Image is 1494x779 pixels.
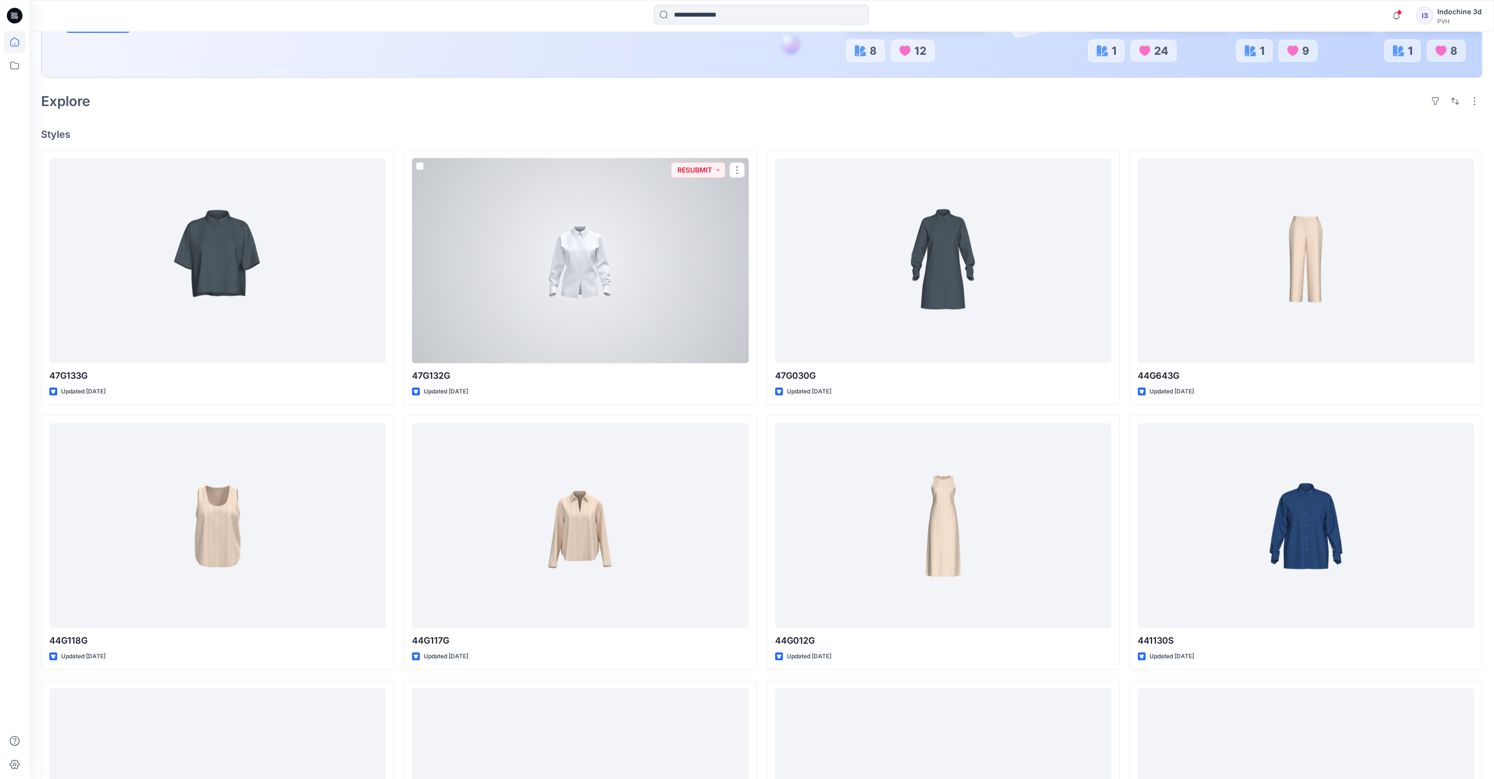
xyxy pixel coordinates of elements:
p: 47G133G [49,369,386,383]
p: 47G132G [412,369,748,383]
div: I3 [1416,7,1433,24]
a: 44G118G [49,423,386,628]
p: Updated [DATE] [1149,387,1194,397]
p: Updated [DATE] [424,651,468,662]
p: Updated [DATE] [787,387,831,397]
div: PVH [1437,18,1482,25]
p: Updated [DATE] [787,651,831,662]
p: 44G117G [412,634,748,648]
a: 47G132G [412,158,748,364]
a: 44G117G [412,423,748,628]
a: 44G012G [775,423,1111,628]
p: 441130S [1138,634,1474,648]
p: Updated [DATE] [1149,651,1194,662]
p: 44G012G [775,634,1111,648]
p: 44G643G [1138,369,1474,383]
a: 47G030G [775,158,1111,364]
a: 44G643G [1138,158,1474,364]
p: Updated [DATE] [61,651,106,662]
p: 47G030G [775,369,1111,383]
a: 441130S [1138,423,1474,628]
p: Updated [DATE] [424,387,468,397]
div: Indochine 3d [1437,6,1482,18]
p: 44G118G [49,634,386,648]
h2: Explore [41,93,90,109]
p: Updated [DATE] [61,387,106,397]
a: 47G133G [49,158,386,364]
h4: Styles [41,129,1482,140]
